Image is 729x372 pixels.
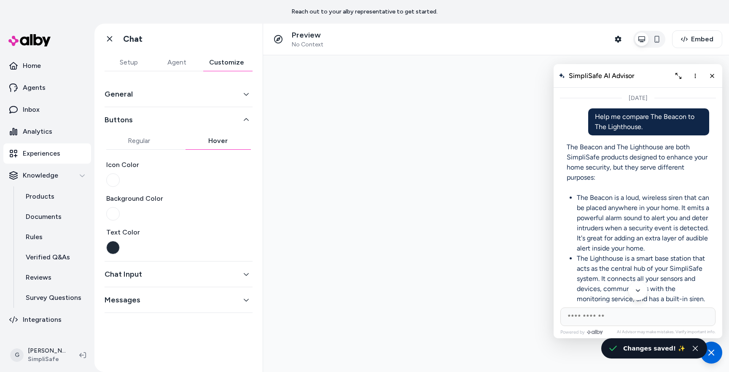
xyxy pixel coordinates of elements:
a: Integrations [3,310,91,330]
span: No Context [292,41,323,49]
p: Home [23,61,41,71]
label: Background Color [106,194,251,204]
button: Setup [105,54,153,71]
button: Buttons [105,114,253,126]
p: Knowledge [23,170,58,181]
button: Hover [186,132,251,149]
a: Experiences [3,143,91,164]
a: Analytics [3,121,91,142]
a: Survey Questions [17,288,91,308]
a: Rules [17,227,91,247]
h1: Chat [123,34,143,44]
button: General [105,88,253,100]
a: Products [17,186,91,207]
a: Reviews [17,267,91,288]
button: Regular [106,132,172,149]
button: Messages [105,294,253,306]
img: alby Logo [8,34,51,46]
p: Reviews [26,272,51,283]
a: Agents [3,78,91,98]
button: Knowledge [3,165,91,186]
button: G[PERSON_NAME]SimpliSafe [5,342,73,369]
p: Integrations [23,315,62,325]
span: Embed [691,34,713,44]
p: Verified Q&As [26,252,70,262]
button: Customize [201,54,253,71]
button: Embed [672,30,722,48]
p: Analytics [23,127,52,137]
button: Chat Input [105,268,253,280]
p: Preview [292,30,323,40]
p: Experiences [23,148,60,159]
label: Text Color [106,227,251,237]
p: [PERSON_NAME] [28,347,66,355]
button: Agent [153,54,201,71]
div: Buttons [105,132,253,254]
p: Products [26,191,54,202]
label: Icon Color [106,160,251,170]
a: Verified Q&As [17,247,91,267]
p: Reach out to your alby representative to get started. [291,8,438,16]
span: G [10,348,24,362]
span: SimpliSafe [28,355,66,364]
p: Survey Questions [26,293,81,303]
p: Agents [23,83,46,93]
p: Rules [26,232,43,242]
a: Home [3,56,91,76]
p: Inbox [23,105,40,115]
div: Changes saved! ✨ [623,343,685,353]
a: Documents [17,207,91,227]
a: Inbox [3,100,91,120]
p: Documents [26,212,62,222]
button: Close toast [690,343,700,353]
